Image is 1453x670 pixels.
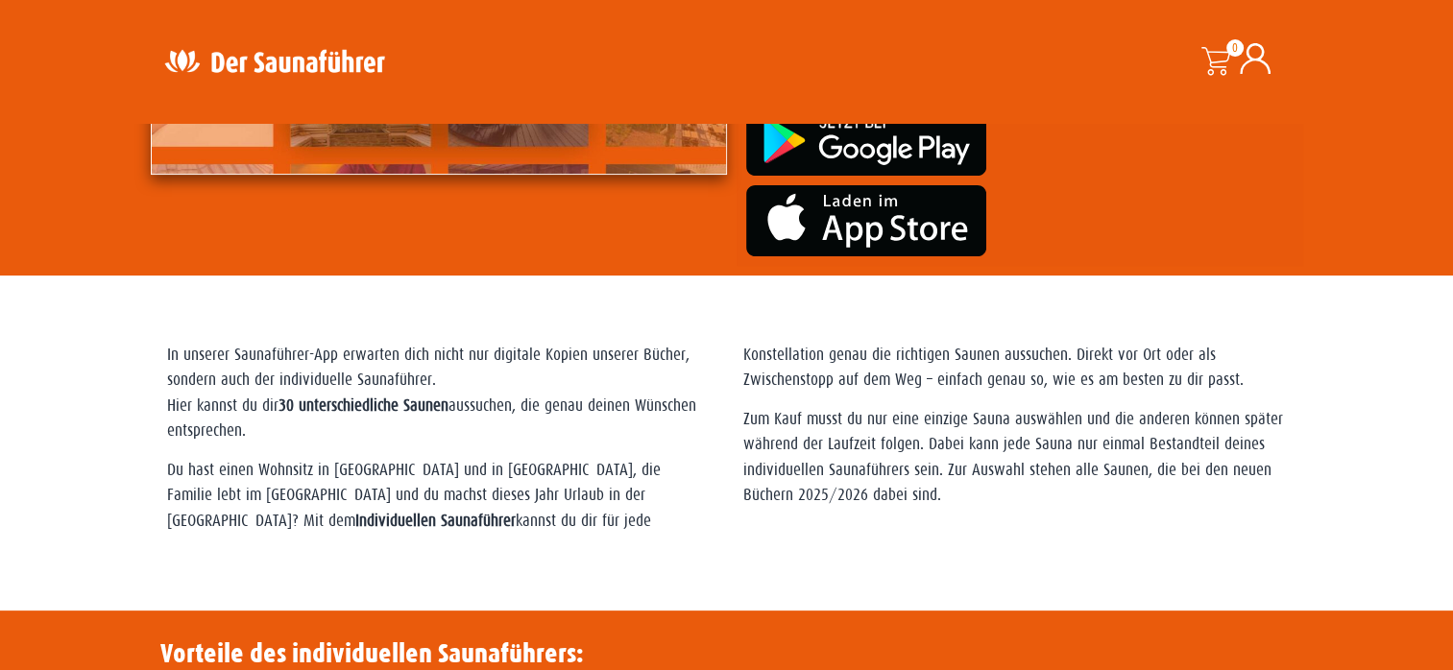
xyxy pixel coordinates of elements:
strong: 30 unterschiedliche Saunen [278,396,448,415]
span: 0 [1226,39,1244,57]
h3: Vorteile des individuellen Saunaführers: [160,637,584,670]
strong: Individuellen Saunaführer [355,512,516,530]
p: Zum Kauf musst du nur eine einzige Sauna auswählen und die anderen können später während der Lauf... [743,407,1286,509]
p: In unserer Saunaführer-App erwarten dich nicht nur digitale Kopien unserer Bücher, sondern auch d... [167,343,710,444]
